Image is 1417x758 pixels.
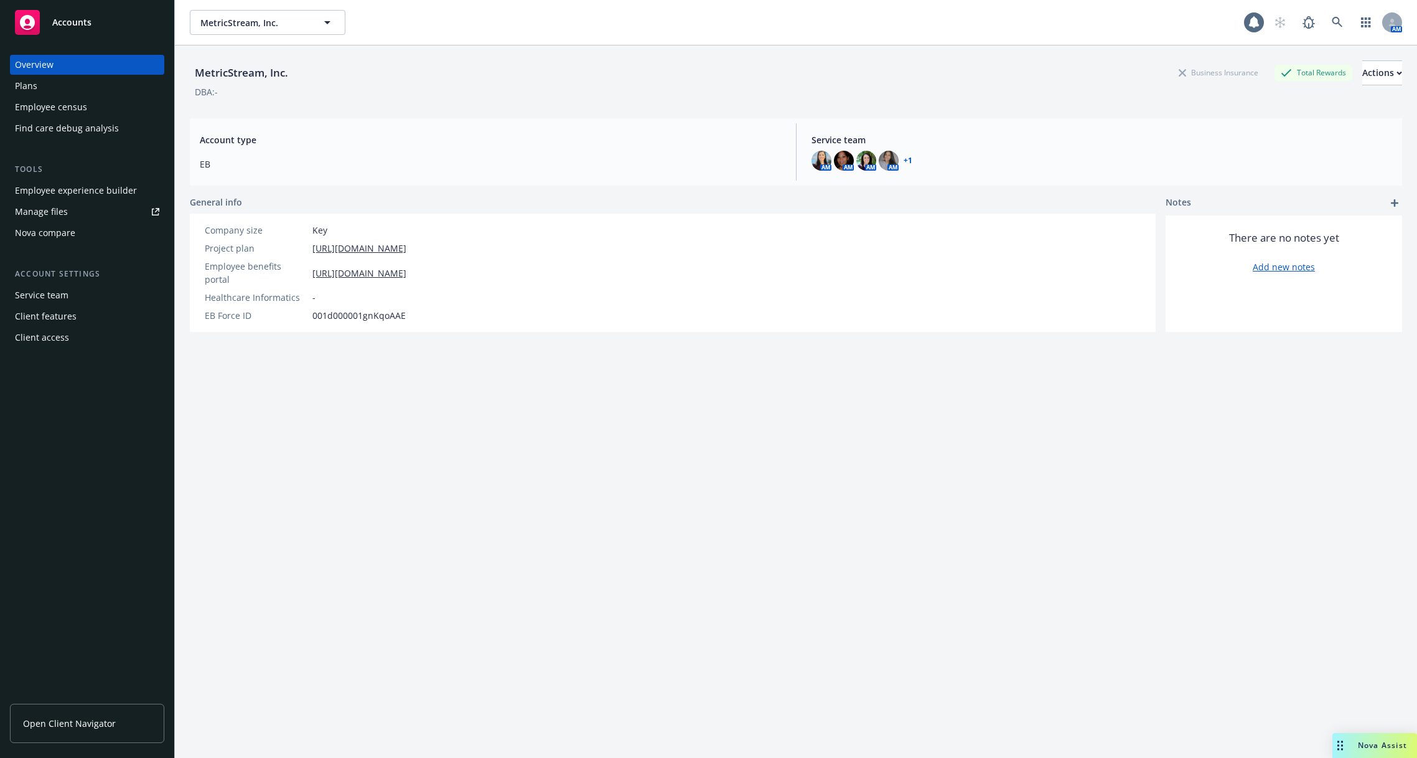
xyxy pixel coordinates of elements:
[1253,260,1315,273] a: Add new notes
[312,224,327,237] span: Key
[15,328,69,348] div: Client access
[879,151,899,171] img: photo
[15,118,119,138] div: Find care debug analysis
[1172,65,1265,80] div: Business Insurance
[15,97,87,117] div: Employee census
[1332,733,1348,758] div: Drag to move
[834,151,854,171] img: photo
[195,85,218,98] div: DBA: -
[15,181,137,201] div: Employee experience builder
[10,163,164,176] div: Tools
[200,16,308,29] span: MetricStream, Inc.
[10,328,164,348] a: Client access
[205,260,307,286] div: Employee benefits portal
[1362,60,1402,85] button: Actions
[811,133,1393,146] span: Service team
[10,285,164,305] a: Service team
[1387,196,1402,211] a: add
[190,10,345,35] button: MetricStream, Inc.
[15,55,54,75] div: Overview
[312,291,316,304] span: -
[1166,196,1191,211] span: Notes
[205,309,307,322] div: EB Force ID
[15,76,37,96] div: Plans
[10,223,164,243] a: Nova compare
[10,181,164,201] a: Employee experience builder
[10,76,164,96] a: Plans
[15,223,75,243] div: Nova compare
[10,306,164,326] a: Client features
[1358,740,1407,751] span: Nova Assist
[904,157,912,164] a: +1
[312,242,406,255] a: [URL][DOMAIN_NAME]
[190,196,242,209] span: General info
[205,224,307,237] div: Company size
[15,202,68,222] div: Manage files
[15,285,68,305] div: Service team
[10,118,164,138] a: Find care debug analysis
[1325,10,1350,35] a: Search
[1268,10,1293,35] a: Start snowing
[10,55,164,75] a: Overview
[811,151,831,171] img: photo
[1332,733,1417,758] button: Nova Assist
[10,5,164,40] a: Accounts
[200,133,781,146] span: Account type
[52,17,91,27] span: Accounts
[15,306,77,326] div: Client features
[856,151,876,171] img: photo
[10,268,164,280] div: Account settings
[200,158,781,171] span: EB
[1362,61,1402,85] div: Actions
[23,717,116,730] span: Open Client Navigator
[190,65,293,81] div: MetricStream, Inc.
[10,97,164,117] a: Employee census
[312,267,406,280] a: [URL][DOMAIN_NAME]
[312,309,406,322] span: 001d000001gnKqoAAE
[1296,10,1321,35] a: Report a Bug
[1274,65,1352,80] div: Total Rewards
[10,202,164,222] a: Manage files
[1354,10,1378,35] a: Switch app
[205,242,307,255] div: Project plan
[1229,230,1339,245] span: There are no notes yet
[205,291,307,304] div: Healthcare Informatics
